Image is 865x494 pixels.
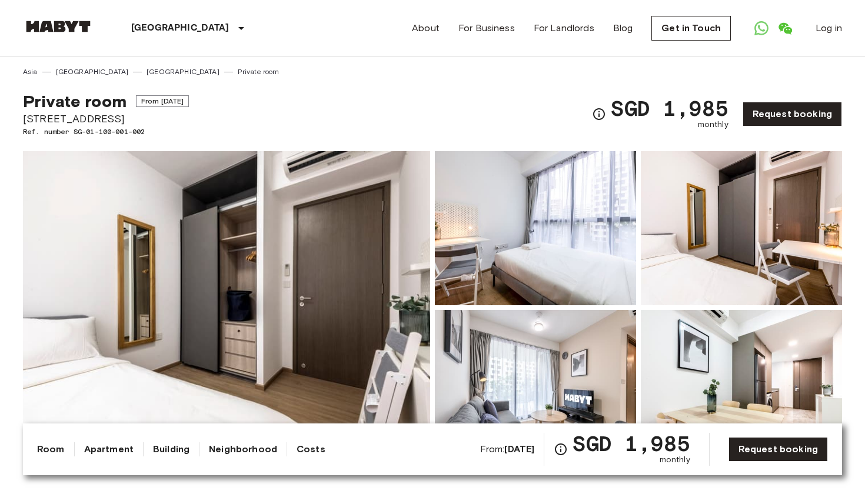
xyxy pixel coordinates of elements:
span: monthly [698,119,728,131]
a: Blog [613,21,633,35]
img: Habyt [23,21,94,32]
img: Picture of unit SG-01-100-001-002 [435,151,636,305]
img: Marketing picture of unit SG-01-100-001-002 [23,151,430,464]
a: For Business [458,21,515,35]
img: Picture of unit SG-01-100-001-002 [435,310,636,464]
a: For Landlords [534,21,594,35]
a: Apartment [84,442,134,456]
img: Picture of unit SG-01-100-001-002 [641,310,842,464]
span: Private room [23,91,127,111]
a: Open WeChat [773,16,797,40]
span: From [DATE] [136,95,189,107]
a: [GEOGRAPHIC_DATA] [56,66,129,77]
a: Asia [23,66,38,77]
span: From: [480,443,535,456]
a: Room [37,442,65,456]
img: Picture of unit SG-01-100-001-002 [641,151,842,305]
a: Request booking [728,437,828,462]
a: Private room [238,66,280,77]
svg: Check cost overview for full price breakdown. Please note that discounts apply to new joiners onl... [554,442,568,456]
b: [DATE] [504,443,534,455]
a: Costs [297,442,325,456]
a: Request booking [743,102,842,126]
p: [GEOGRAPHIC_DATA] [131,21,229,35]
span: Ref. number SG-01-100-001-002 [23,126,189,137]
svg: Check cost overview for full price breakdown. Please note that discounts apply to new joiners onl... [592,107,606,121]
a: Log in [816,21,842,35]
a: Neighborhood [209,442,277,456]
span: SGD 1,985 [573,433,690,454]
a: Building [153,442,189,456]
span: monthly [660,454,690,466]
a: Open WhatsApp [750,16,773,40]
span: SGD 1,985 [611,98,728,119]
a: Get in Touch [651,16,731,41]
a: About [412,21,440,35]
a: [GEOGRAPHIC_DATA] [147,66,219,77]
span: [STREET_ADDRESS] [23,111,189,126]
